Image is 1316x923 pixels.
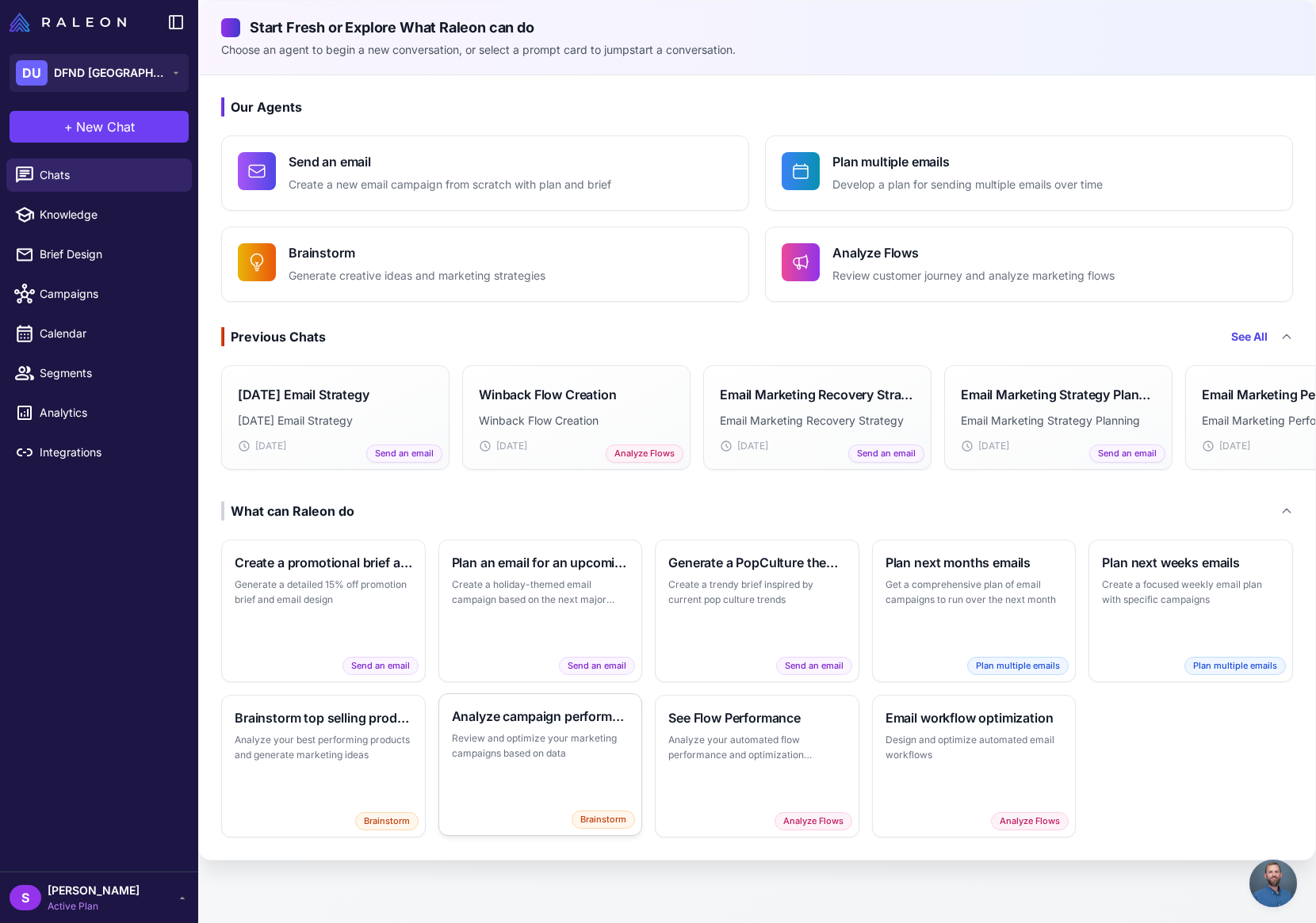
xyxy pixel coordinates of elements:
[479,385,617,404] h3: Winback Flow Creation
[606,444,683,463] span: Analyze Flows
[668,732,846,763] p: Analyze your automated flow performance and optimization opportunities
[668,708,846,727] h3: See Flow Performance
[1088,540,1293,682] button: Plan next weeks emailsCreate a focused weekly email plan with specific campaignsPlan multiple emails
[289,152,611,171] h4: Send an email
[1102,577,1280,608] p: Create a focused weekly email plan with specific campaigns
[6,277,192,311] a: Campaigns
[886,732,1063,763] p: Design and optimize automated email workflows
[76,117,135,136] span: New Chat
[6,198,192,231] a: Knowledge
[6,357,192,390] a: Segments
[40,166,179,184] span: Chats
[221,227,749,302] button: BrainstormGenerate creative ideas and marketing strategies
[479,439,674,453] div: [DATE]
[40,444,179,461] span: Integrations
[10,13,132,32] a: Raleon Logo
[10,885,41,910] div: S
[776,657,852,675] span: Send an email
[668,553,846,572] h3: Generate a PopCulture themed brief
[221,97,1293,116] h3: Our Agents
[6,158,192,192] a: Chats
[1249,860,1297,907] a: Open chat
[655,540,859,682] button: Generate a PopCulture themed briefCreate a trendy brief inspired by current pop culture trendsSen...
[1102,553,1280,572] h3: Plan next weeks emails
[452,730,629,761] p: Review and optimize your marketing campaigns based on data
[235,708,412,727] h3: Brainstorm top selling products
[775,812,852,830] span: Analyze Flows
[452,553,629,572] h3: Plan an email for an upcoming holiday
[221,17,1293,38] h2: Start Fresh or Explore What Raleon can do
[221,135,749,211] button: Send an emailCreate a new email campaign from scratch with plan and brief
[221,41,1293,59] p: Choose an agent to begin a new conversation, or select a prompt card to jumpstart a conversation.
[6,238,192,271] a: Brief Design
[10,54,189,92] button: DUDFND [GEOGRAPHIC_DATA]
[235,732,412,763] p: Analyze your best performing products and generate marketing ideas
[886,577,1063,608] p: Get a comprehensive plan of email campaigns to run over the next month
[886,708,1063,727] h3: Email workflow optimization
[6,396,192,429] a: Analytics
[40,285,179,303] span: Campaigns
[559,657,635,675] span: Send an email
[720,439,915,453] div: [DATE]
[48,882,140,899] span: [PERSON_NAME]
[54,64,165,82] span: DFND [GEOGRAPHIC_DATA]
[832,267,1115,285] p: Review customer journey and analyze marketing flows
[355,812,419,830] span: Brainstorm
[342,657,419,675] span: Send an email
[765,135,1293,211] button: Plan multiple emailsDevelop a plan for sending multiple emails over time
[40,246,179,263] span: Brief Design
[720,385,915,404] h3: Email Marketing Recovery Strategy
[221,327,326,346] div: Previous Chats
[886,553,1063,572] h3: Plan next months emails
[452,577,629,608] p: Create a holiday-themed email campaign based on the next major holiday
[1184,657,1286,675] span: Plan multiple emails
[832,176,1103,194] p: Develop a plan for sending multiple emails over time
[832,243,1115,262] h4: Analyze Flows
[10,111,189,143] button: +New Chat
[872,540,1077,682] button: Plan next months emailsGet a comprehensive plan of email campaigns to run over the next monthPlan...
[221,540,426,682] button: Create a promotional brief and emailGenerate a detailed 15% off promotion brief and email designS...
[64,117,73,136] span: +
[961,412,1156,429] p: Email Marketing Strategy Planning
[961,385,1156,404] h3: Email Marketing Strategy Planning
[238,439,433,453] div: [DATE]
[720,412,915,429] p: Email Marketing Recovery Strategy
[238,385,369,404] h3: [DATE] Email Strategy
[289,243,545,262] h4: Brainstorm
[289,176,611,194] p: Create a new email campaign from scratch with plan and brief
[10,13,126,32] img: Raleon Logo
[655,695,859,837] button: See Flow PerformanceAnalyze your automated flow performance and optimization opportunitiesAnalyze...
[668,577,846,608] p: Create a trendy brief inspired by current pop culture trends
[235,577,412,608] p: Generate a detailed 15% off promotion brief and email design
[991,812,1069,830] span: Analyze Flows
[221,502,354,521] div: What can Raleon do
[967,657,1069,675] span: Plan multiple emails
[961,439,1156,453] div: [DATE]
[438,693,643,836] button: Analyze campaign performanceReview and optimize your marketing campaigns based on dataBrainstorm
[765,227,1293,302] button: Analyze FlowsReview customer journey and analyze marketing flows
[572,810,635,829] span: Brainstorm
[238,412,433,429] p: [DATE] Email Strategy
[48,899,140,913] span: Active Plan
[40,404,179,421] span: Analytics
[40,206,179,223] span: Knowledge
[6,317,192,350] a: Calendar
[848,444,924,463] span: Send an email
[6,436,192,469] a: Integrations
[438,540,643,682] button: Plan an email for an upcoming holidayCreate a holiday-themed email campaign based on the next maj...
[366,444,442,463] span: Send an email
[221,695,426,837] button: Brainstorm top selling productsAnalyze your best performing products and generate marketing ideas...
[479,412,674,429] p: Winback Flow Creation
[832,152,1103,171] h4: Plan multiple emails
[1089,444,1165,463] span: Send an email
[40,364,179,382] span: Segments
[289,267,545,285] p: Generate creative ideas and marketing strategies
[235,553,412,572] h3: Create a promotional brief and email
[1231,328,1268,345] a: See All
[40,325,179,342] span: Calendar
[16,60,48,86] div: DU
[872,695,1077,837] button: Email workflow optimizationDesign and optimize automated email workflowsAnalyze Flows
[452,707,629,726] h3: Analyze campaign performance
